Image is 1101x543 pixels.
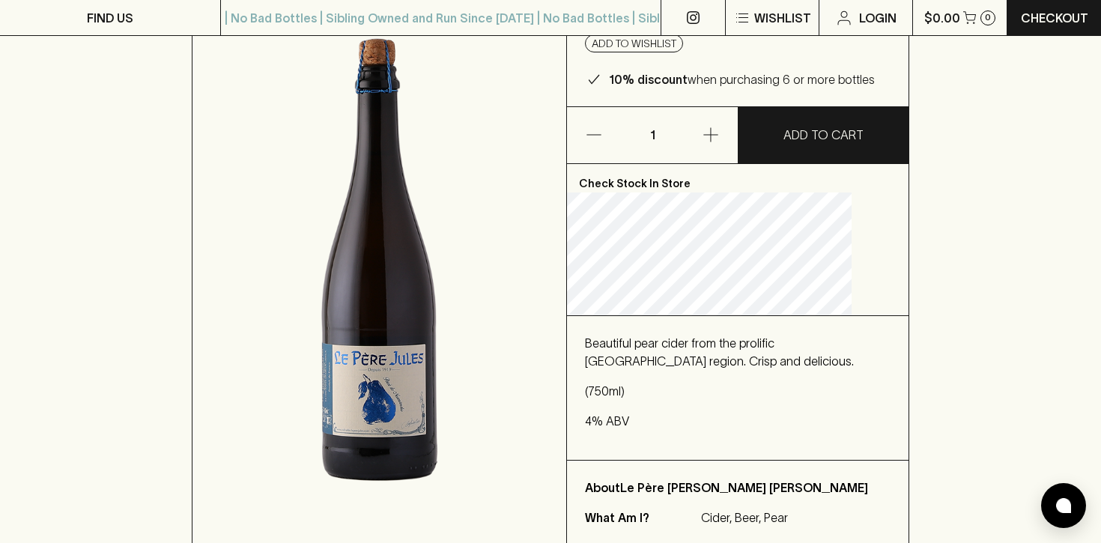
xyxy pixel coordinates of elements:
[985,13,991,22] p: 0
[609,73,688,86] b: 10% discount
[634,107,670,163] p: 1
[783,126,864,144] p: ADD TO CART
[585,334,891,370] p: Beautiful pear cider from the prolific [GEOGRAPHIC_DATA] region. Crisp and delicious.
[585,382,891,400] p: (750ml)
[609,70,875,88] p: when purchasing 6 or more bottles
[585,479,891,497] p: About Le Père [PERSON_NAME] [PERSON_NAME]
[1056,498,1071,513] img: bubble-icon
[738,107,909,163] button: ADD TO CART
[701,509,788,527] p: Cider, Beer, Pear
[585,34,683,52] button: Add to wishlist
[924,9,960,27] p: $0.00
[87,9,133,27] p: FIND US
[567,164,909,192] p: Check Stock In Store
[859,9,897,27] p: Login
[1021,9,1088,27] p: Checkout
[585,412,891,430] p: 4% ABV
[754,9,811,27] p: Wishlist
[585,509,697,527] p: What Am I?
